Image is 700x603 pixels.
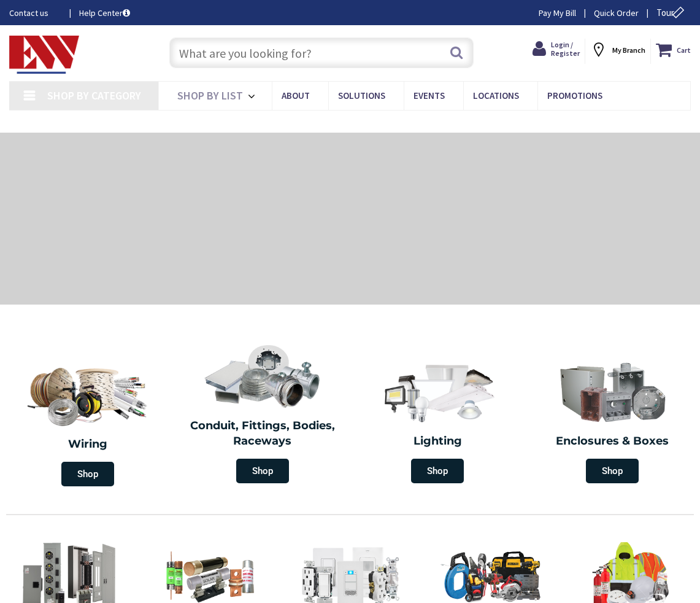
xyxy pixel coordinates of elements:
[47,88,141,103] span: Shop By Category
[177,88,243,103] span: Shop By List
[539,7,576,19] a: Pay My Bill
[282,90,310,101] span: About
[656,39,691,61] a: Cart
[413,90,445,101] span: Events
[61,462,114,486] span: Shop
[528,354,697,489] a: Enclosures & Boxes Shop
[79,7,130,19] a: Help Center
[656,7,688,18] span: Tour
[184,418,340,449] h2: Conduit, Fittings, Bodies, Raceways
[612,45,645,55] strong: My Branch
[169,37,474,68] input: What are you looking for?
[411,459,464,483] span: Shop
[551,40,580,58] span: Login / Register
[534,434,691,449] h2: Enclosures & Boxes
[236,459,289,483] span: Shop
[9,36,79,74] img: Electrical Wholesalers, Inc.
[547,90,602,101] span: Promotions
[473,90,519,101] span: Locations
[586,459,639,483] span: Shop
[338,90,385,101] span: Solutions
[590,39,645,61] div: My Branch
[9,7,60,19] a: Contact us
[677,39,691,61] strong: Cart
[353,354,522,489] a: Lighting Shop
[533,39,580,60] a: Login / Register
[178,338,347,489] a: Conduit, Fittings, Bodies, Raceways Shop
[594,7,639,19] a: Quick Order
[360,434,516,449] h2: Lighting
[6,437,169,453] h2: Wiring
